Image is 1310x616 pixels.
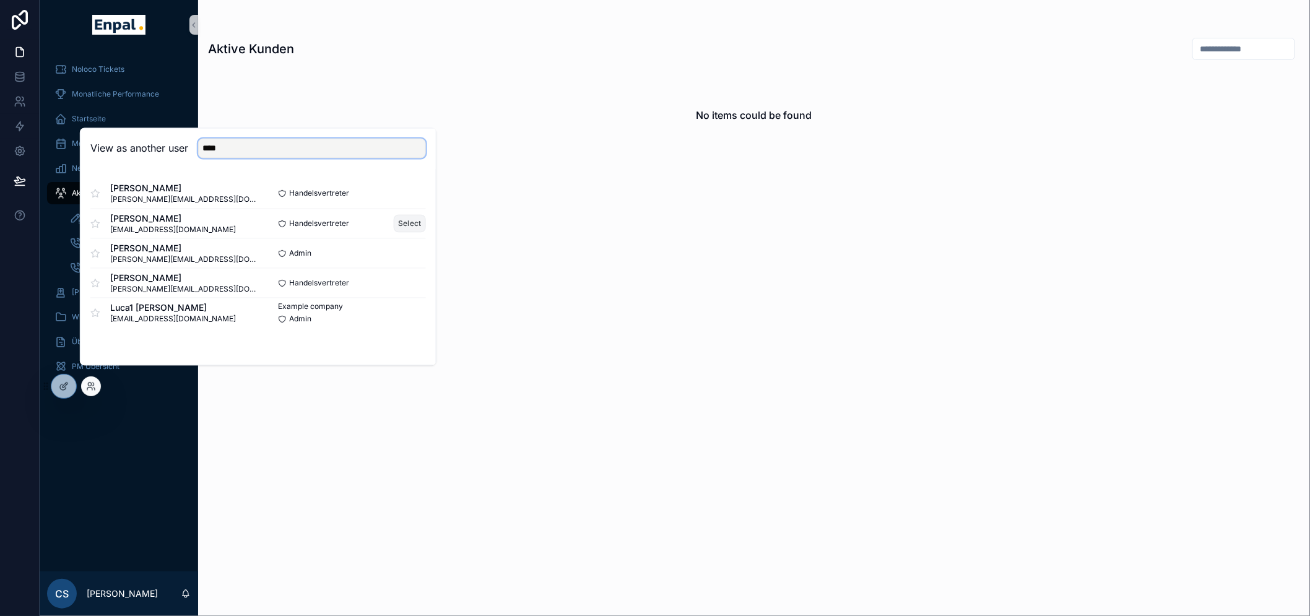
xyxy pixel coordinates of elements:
span: [PERSON_NAME] [110,272,258,284]
span: Mein Kalender [72,139,123,149]
a: Noloco Tickets [47,58,191,80]
span: [PERSON_NAME] [72,287,132,297]
div: scrollable content [40,50,198,394]
span: Handelsvertreter [289,278,349,288]
span: CS [55,586,69,601]
span: Aktive Kunden [72,188,123,198]
span: Startseite [72,114,106,124]
p: [PERSON_NAME] [87,588,158,600]
span: Monatliche Performance [72,89,159,99]
a: Mein Kalender [47,132,191,155]
a: To-Do's beantworten [62,207,191,229]
a: Monatliche Performance [47,83,191,105]
span: [PERSON_NAME][EMAIL_ADDRESS][DOMAIN_NAME] [110,254,258,264]
img: App logo [92,15,145,35]
span: Handelsvertreter [289,219,349,228]
span: Noloco Tickets [72,64,124,74]
button: Select [394,215,426,233]
span: Handelsvertreter [289,189,349,199]
span: Admin [289,248,311,258]
a: Neue Kunden [47,157,191,180]
span: [EMAIL_ADDRESS][DOMAIN_NAME] [110,314,236,324]
a: Über mich [47,331,191,353]
a: Startseite [47,108,191,130]
a: Abschlusstermine buchen [62,256,191,279]
span: Wissensdatenbank [72,312,138,322]
span: [EMAIL_ADDRESS][DOMAIN_NAME] [110,225,236,235]
h2: View as another user [90,141,188,156]
span: Neue Kunden [72,163,119,173]
span: [PERSON_NAME][EMAIL_ADDRESS][DOMAIN_NAME] [110,195,258,205]
span: PM Übersicht [72,362,119,371]
span: [PERSON_NAME] [110,212,236,225]
a: Ersttermine buchen [62,232,191,254]
span: [PERSON_NAME] [110,242,258,254]
span: [PERSON_NAME] [110,183,258,195]
a: Wissensdatenbank [47,306,191,328]
span: Über mich [72,337,108,347]
h1: Aktive Kunden [208,40,294,58]
span: [PERSON_NAME][EMAIL_ADDRESS][DOMAIN_NAME] [110,284,258,294]
span: Example company [278,301,343,311]
a: PM Übersicht [47,355,191,378]
a: Aktive Kunden [47,182,191,204]
span: Admin [289,314,311,324]
h2: No items could be found [696,108,812,123]
a: [PERSON_NAME] [47,281,191,303]
span: Luca1 [PERSON_NAME] [110,301,236,314]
